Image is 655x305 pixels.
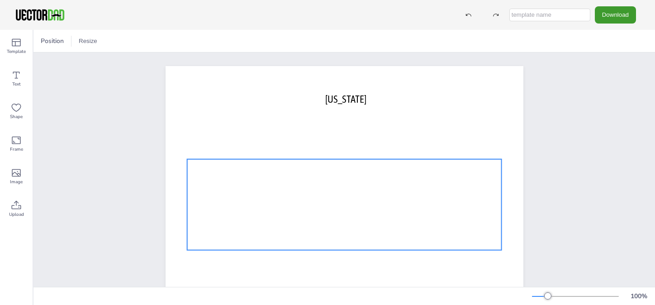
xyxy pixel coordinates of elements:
span: Image [10,178,23,186]
span: Frame [10,146,23,153]
button: Resize [75,34,101,48]
img: VectorDad-1.png [14,8,66,22]
button: Download [595,6,636,23]
span: Template [7,48,26,55]
span: Shape [10,113,23,120]
span: [US_STATE] [325,93,366,105]
div: 100 % [628,292,650,300]
span: Text [12,81,21,88]
span: Position [39,37,66,45]
input: template name [509,9,590,21]
span: Upload [9,211,24,218]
